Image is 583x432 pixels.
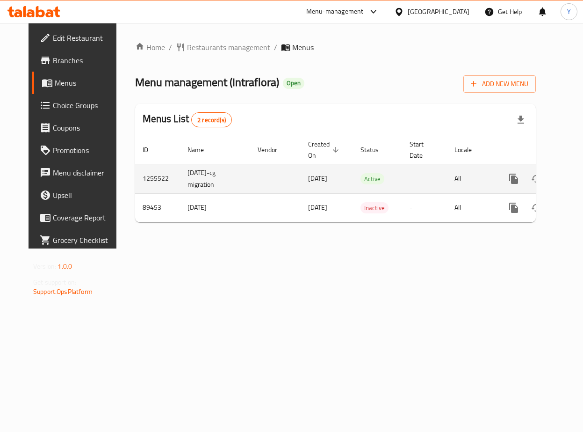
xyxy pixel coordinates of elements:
nav: breadcrumb [135,42,536,53]
span: Start Date [410,139,436,161]
div: Open [283,78,304,89]
td: All [447,164,495,193]
li: / [274,42,277,53]
span: Add New Menu [471,78,528,90]
span: 2 record(s) [192,116,231,124]
a: Grocery Checklist [32,229,126,251]
span: Edit Restaurant [53,32,118,44]
span: [DATE] [308,201,327,213]
span: Coupons [53,122,118,133]
a: Menus [32,72,126,94]
td: - [402,193,447,222]
span: Inactive [360,203,389,213]
span: Menus [292,42,314,53]
span: Locale [454,144,484,155]
h2: Menus List [143,112,232,127]
td: 89453 [135,193,180,222]
a: Support.OpsPlatform [33,286,93,298]
a: Upsell [32,184,126,206]
div: Inactive [360,202,389,213]
span: 1.0.0 [58,260,72,272]
div: Total records count [191,112,232,127]
td: 1255522 [135,164,180,193]
button: Add New Menu [463,75,536,93]
span: Menu disclaimer [53,167,118,178]
span: Menu management ( Intraflora ) [135,72,279,93]
td: [DATE]-cg migration [180,164,250,193]
span: Status [360,144,391,155]
span: Y [567,7,571,17]
a: Restaurants management [176,42,270,53]
button: Change Status [525,197,547,219]
span: Vendor [258,144,289,155]
span: Upsell [53,190,118,201]
span: Created On [308,139,342,161]
button: more [503,168,525,190]
a: Edit Restaurant [32,27,126,49]
div: Menu-management [306,6,364,17]
span: Get support on: [33,276,76,288]
span: Choice Groups [53,100,118,111]
span: Active [360,174,384,184]
li: / [169,42,172,53]
a: Choice Groups [32,94,126,117]
a: Promotions [32,139,126,161]
span: [DATE] [308,172,327,184]
span: Name [187,144,216,155]
td: All [447,193,495,222]
span: Coverage Report [53,212,118,223]
a: Coupons [32,117,126,139]
td: [DATE] [180,193,250,222]
a: Coverage Report [32,206,126,229]
span: Open [283,79,304,87]
span: Promotions [53,145,118,156]
span: Menus [55,77,118,88]
span: ID [143,144,160,155]
a: Branches [32,49,126,72]
span: Restaurants management [187,42,270,53]
td: - [402,164,447,193]
div: Export file [510,109,532,131]
a: Home [135,42,165,53]
span: Branches [53,55,118,66]
a: Menu disclaimer [32,161,126,184]
span: Version: [33,260,56,272]
button: more [503,197,525,219]
div: Active [360,173,384,184]
div: [GEOGRAPHIC_DATA] [408,7,469,17]
span: Grocery Checklist [53,234,118,246]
